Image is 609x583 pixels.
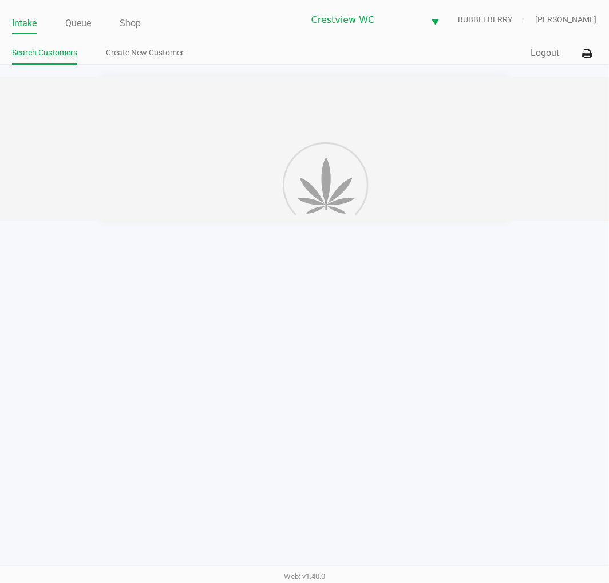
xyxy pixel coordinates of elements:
[106,46,184,60] a: Create New Customer
[12,46,77,60] a: Search Customers
[458,14,536,26] span: BUBBLEBERRY
[531,46,560,60] button: Logout
[12,15,37,31] a: Intake
[536,14,597,26] span: [PERSON_NAME]
[120,15,141,31] a: Shop
[284,572,325,581] span: Web: v1.40.0
[311,13,418,27] span: Crestview WC
[425,6,446,33] button: Select
[65,15,91,31] a: Queue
